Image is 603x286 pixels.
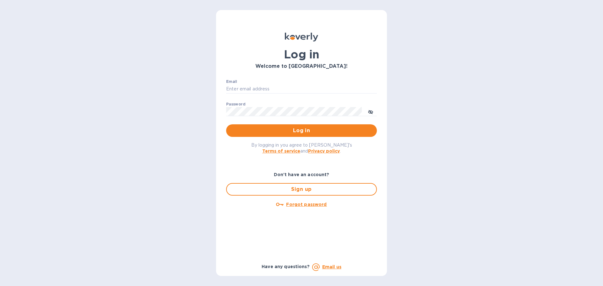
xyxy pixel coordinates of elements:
[274,172,329,177] b: Don't have an account?
[308,148,340,154] a: Privacy policy
[226,63,377,69] h3: Welcome to [GEOGRAPHIC_DATA]!
[251,143,352,154] span: By logging in you agree to [PERSON_NAME]'s and .
[364,105,377,118] button: toggle password visibility
[322,264,341,269] a: Email us
[226,80,237,84] label: Email
[226,48,377,61] h1: Log in
[226,124,377,137] button: Log in
[262,264,310,269] b: Have any questions?
[262,148,300,154] a: Terms of service
[232,186,371,193] span: Sign up
[226,183,377,196] button: Sign up
[226,84,377,94] input: Enter email address
[231,127,372,134] span: Log in
[285,33,318,41] img: Koverly
[226,102,245,106] label: Password
[286,202,327,207] u: Forgot password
